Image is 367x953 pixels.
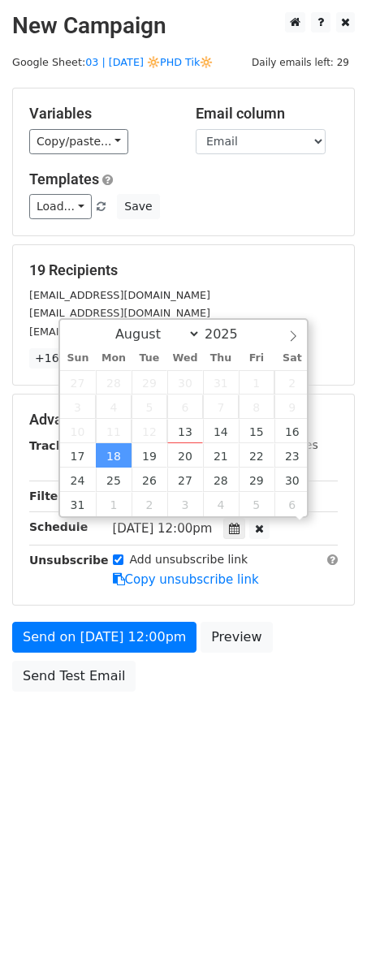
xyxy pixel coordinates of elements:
span: August 5, 2025 [132,395,167,419]
a: Copy unsubscribe link [113,572,259,587]
a: Templates [29,170,99,188]
small: [EMAIL_ADDRESS][DOMAIN_NAME] [29,289,210,301]
a: +16 more [29,348,97,369]
small: Google Sheet: [12,56,213,68]
span: July 31, 2025 [203,370,239,395]
span: August 24, 2025 [60,468,96,492]
strong: Unsubscribe [29,554,109,567]
h5: 19 Recipients [29,261,338,279]
span: August 19, 2025 [132,443,167,468]
span: August 17, 2025 [60,443,96,468]
span: August 30, 2025 [274,468,310,492]
span: August 27, 2025 [167,468,203,492]
span: Mon [96,353,132,364]
span: August 20, 2025 [167,443,203,468]
span: [DATE] 12:00pm [113,521,213,536]
h5: Email column [196,105,338,123]
small: [EMAIL_ADDRESS][DOMAIN_NAME] [29,307,210,319]
span: Thu [203,353,239,364]
span: August 10, 2025 [60,419,96,443]
span: August 18, 2025 [96,443,132,468]
span: July 27, 2025 [60,370,96,395]
strong: Filters [29,489,71,502]
h5: Variables [29,105,171,123]
span: Tue [132,353,167,364]
h2: New Campaign [12,12,355,40]
span: September 1, 2025 [96,492,132,516]
a: Load... [29,194,92,219]
span: September 6, 2025 [274,492,310,516]
span: August 22, 2025 [239,443,274,468]
span: Fri [239,353,274,364]
span: July 29, 2025 [132,370,167,395]
span: August 31, 2025 [60,492,96,516]
span: August 25, 2025 [96,468,132,492]
span: August 9, 2025 [274,395,310,419]
button: Save [117,194,159,219]
span: August 26, 2025 [132,468,167,492]
a: Copy/paste... [29,129,128,154]
strong: Schedule [29,520,88,533]
input: Year [201,326,259,342]
span: August 14, 2025 [203,419,239,443]
a: Send Test Email [12,661,136,692]
span: August 8, 2025 [239,395,274,419]
span: July 30, 2025 [167,370,203,395]
span: August 23, 2025 [274,443,310,468]
h5: Advanced [29,411,338,429]
label: Add unsubscribe link [130,551,248,568]
a: 03 | [DATE] 🔆PHD Tik🔆 [85,56,213,68]
span: August 12, 2025 [132,419,167,443]
span: Wed [167,353,203,364]
span: September 5, 2025 [239,492,274,516]
a: Send on [DATE] 12:00pm [12,622,196,653]
span: September 4, 2025 [203,492,239,516]
span: August 29, 2025 [239,468,274,492]
span: August 4, 2025 [96,395,132,419]
span: Daily emails left: 29 [246,54,355,71]
span: August 15, 2025 [239,419,274,443]
span: August 13, 2025 [167,419,203,443]
span: Sun [60,353,96,364]
span: August 7, 2025 [203,395,239,419]
span: August 3, 2025 [60,395,96,419]
label: UTM Codes [254,437,317,454]
span: Sat [274,353,310,364]
span: August 21, 2025 [203,443,239,468]
small: [EMAIL_ADDRESS][DOMAIN_NAME] [29,326,210,338]
span: August 6, 2025 [167,395,203,419]
span: September 3, 2025 [167,492,203,516]
iframe: Chat Widget [286,875,367,953]
span: August 28, 2025 [203,468,239,492]
span: July 28, 2025 [96,370,132,395]
strong: Tracking [29,439,84,452]
span: August 2, 2025 [274,370,310,395]
span: August 11, 2025 [96,419,132,443]
a: Daily emails left: 29 [246,56,355,68]
span: August 1, 2025 [239,370,274,395]
span: August 16, 2025 [274,419,310,443]
span: September 2, 2025 [132,492,167,516]
a: Preview [201,622,272,653]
